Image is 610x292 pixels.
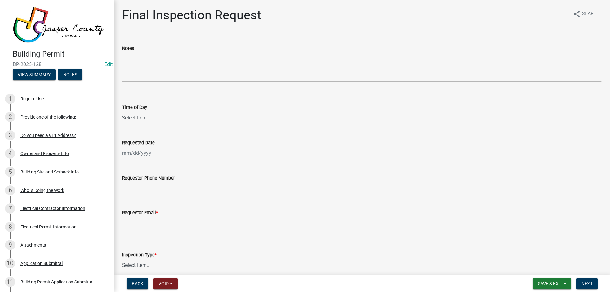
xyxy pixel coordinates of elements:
div: Attachments [20,243,46,247]
label: Requested Date [122,141,155,145]
button: Void [153,278,178,289]
div: 9 [5,240,15,250]
button: Save & Exit [533,278,571,289]
div: 1 [5,94,15,104]
button: View Summary [13,69,56,80]
wm-modal-confirm: Notes [58,72,82,78]
div: 10 [5,258,15,268]
label: Requestor Phone Number [122,176,175,180]
button: Next [576,278,598,289]
div: 3 [5,130,15,140]
label: Notes [122,46,134,51]
div: Electrical Contractor Information [20,206,85,211]
span: Save & Exit [538,281,562,286]
wm-modal-confirm: Summary [13,72,56,78]
div: Who is Doing the Work [20,188,64,193]
div: 4 [5,148,15,159]
h4: Building Permit [13,50,109,59]
div: Electrical Permit Information [20,225,77,229]
label: Requestor Email [122,211,158,215]
div: 5 [5,167,15,177]
button: Back [127,278,148,289]
span: Next [581,281,593,286]
div: 2 [5,112,15,122]
div: Require User [20,97,45,101]
a: Edit [104,61,113,67]
img: Jasper County, Iowa [13,7,104,43]
span: Back [132,281,143,286]
div: Owner and Property Info [20,151,69,156]
div: Building Permit Application Submittal [20,280,93,284]
label: Inspection Type [122,253,157,257]
div: 7 [5,203,15,214]
div: Building Site and Setback Info [20,170,79,174]
span: Share [582,10,596,18]
wm-modal-confirm: Edit Application Number [104,61,113,67]
label: Time of Day [122,105,147,110]
span: BP-2025-128 [13,61,102,67]
div: 8 [5,222,15,232]
button: Notes [58,69,82,80]
input: mm/dd/yyyy [122,146,180,160]
button: shareShare [568,8,601,20]
div: 6 [5,185,15,195]
div: Application Submittal [20,261,63,266]
h1: Final Inspection Request [122,8,261,23]
div: Provide one of the following: [20,115,76,119]
div: Do you need a 911 Address? [20,133,76,138]
span: Void [159,281,169,286]
div: 11 [5,277,15,287]
i: share [573,10,581,18]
